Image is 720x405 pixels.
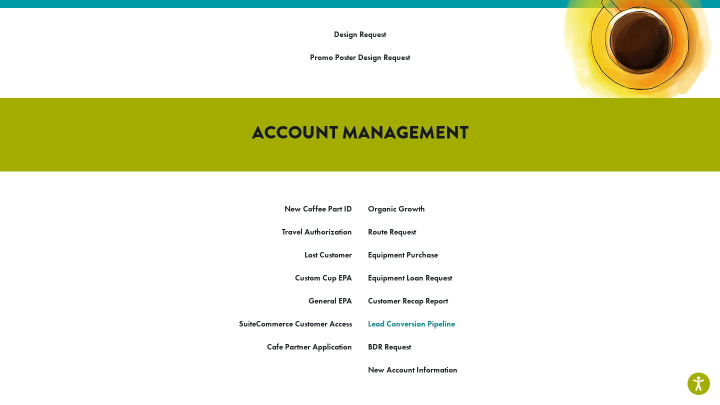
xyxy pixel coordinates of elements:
[368,203,425,214] a: Organic Growth
[310,52,410,62] a: Promo Poster Design Request
[267,341,352,352] a: Cafe Partner Application
[304,249,352,260] a: Lost Customer
[308,295,352,306] a: General EPA
[282,226,352,237] a: Travel Authorization
[75,122,645,143] h2: ACCOUNT MANAGEMENT
[368,364,457,375] a: New Account Information
[368,295,448,306] a: Customer Recap Report
[431,249,438,260] a: se
[334,29,386,39] a: Design Request
[368,341,411,352] a: BDR Request
[368,226,416,237] a: Route Request
[368,318,455,329] a: Lead Conversion Pipeline
[368,272,452,283] a: Equipment Loan Request
[239,318,352,329] a: SuiteCommerce Customer Access
[368,249,431,260] a: Equipment Purcha
[284,203,352,214] a: New Coffee Part ID
[295,272,352,283] a: Custom Cup EPA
